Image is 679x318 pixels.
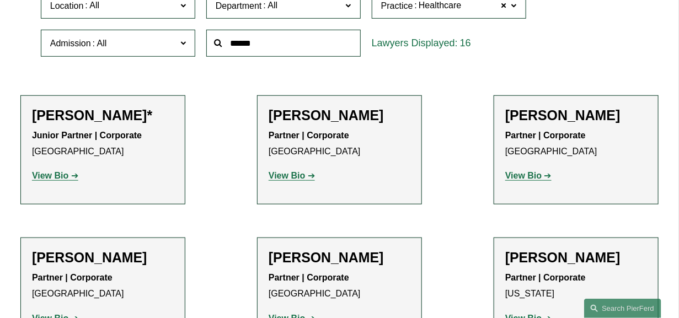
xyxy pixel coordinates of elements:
p: [US_STATE] [505,270,647,302]
h2: [PERSON_NAME] [269,249,410,266]
strong: Partner | Corporate [505,273,586,282]
a: View Bio [505,171,552,180]
strong: View Bio [32,171,68,180]
h2: [PERSON_NAME]* [32,107,174,123]
strong: Partner | Corporate [269,131,349,140]
span: Department [216,1,262,10]
p: [GEOGRAPHIC_DATA] [269,128,410,160]
p: [GEOGRAPHIC_DATA] [505,128,647,160]
span: 16 [460,37,471,48]
strong: Partner | Corporate [505,131,586,140]
h2: [PERSON_NAME] [505,249,647,266]
a: View Bio [32,171,78,180]
h2: [PERSON_NAME] [32,249,174,266]
p: [GEOGRAPHIC_DATA] [32,270,174,302]
strong: Partner | Corporate [32,273,113,282]
strong: Partner | Corporate [269,273,349,282]
p: [GEOGRAPHIC_DATA] [32,128,174,160]
h2: [PERSON_NAME] [505,107,647,123]
h2: [PERSON_NAME] [269,107,410,123]
strong: View Bio [505,171,542,180]
a: Search this site [584,299,661,318]
p: [GEOGRAPHIC_DATA] [269,270,410,302]
strong: View Bio [269,171,305,180]
strong: Junior Partner | Corporate [32,131,142,140]
span: Practice [381,1,413,10]
span: Admission [50,39,91,48]
span: Location [50,1,84,10]
a: View Bio [269,171,315,180]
